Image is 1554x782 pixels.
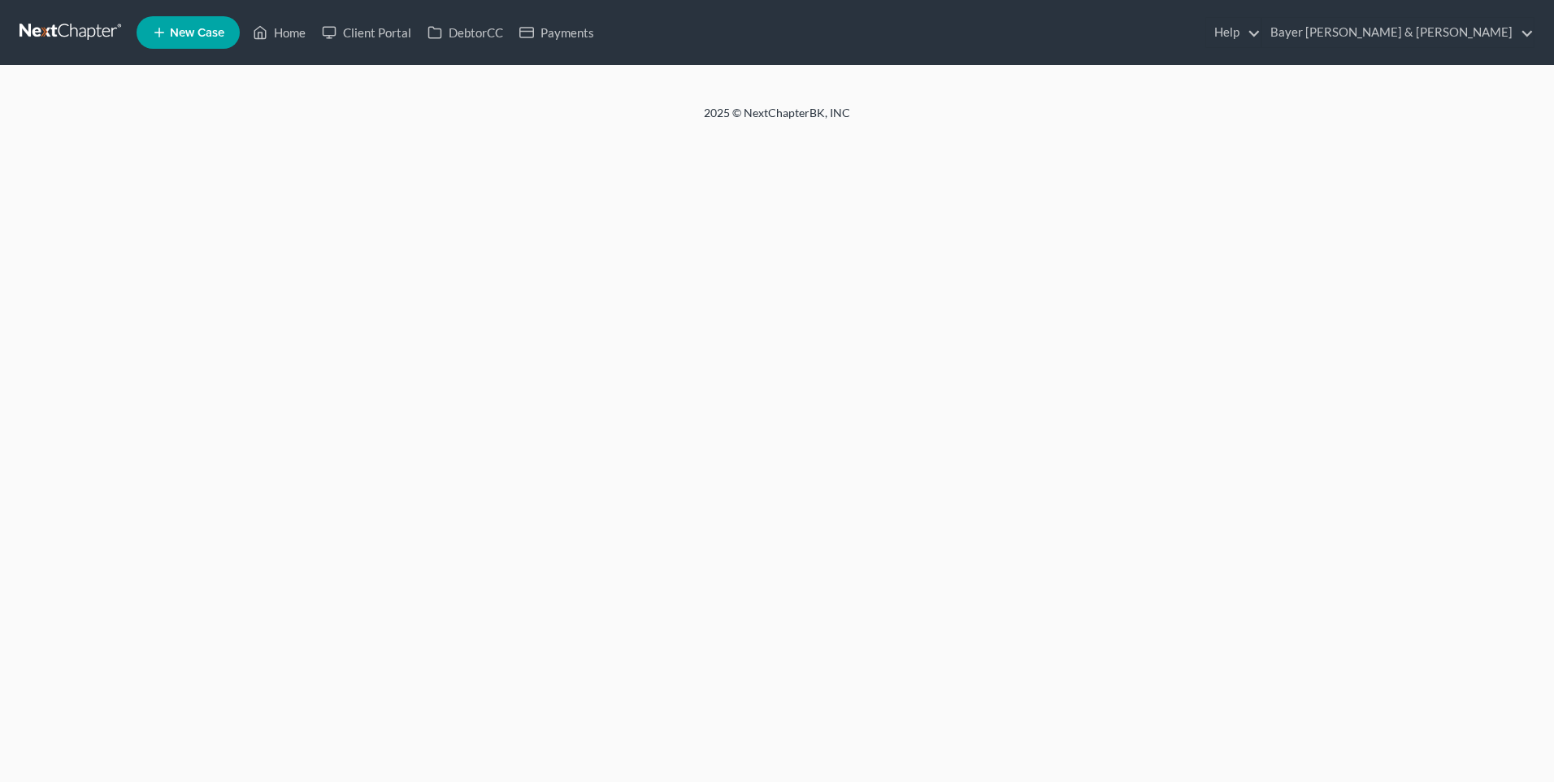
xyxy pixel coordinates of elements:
a: Home [245,18,314,47]
a: Bayer [PERSON_NAME] & [PERSON_NAME] [1262,18,1534,47]
div: 2025 © NextChapterBK, INC [314,105,1240,134]
a: Client Portal [314,18,419,47]
new-legal-case-button: New Case [137,16,240,49]
a: DebtorCC [419,18,511,47]
a: Help [1206,18,1261,47]
a: Payments [511,18,602,47]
